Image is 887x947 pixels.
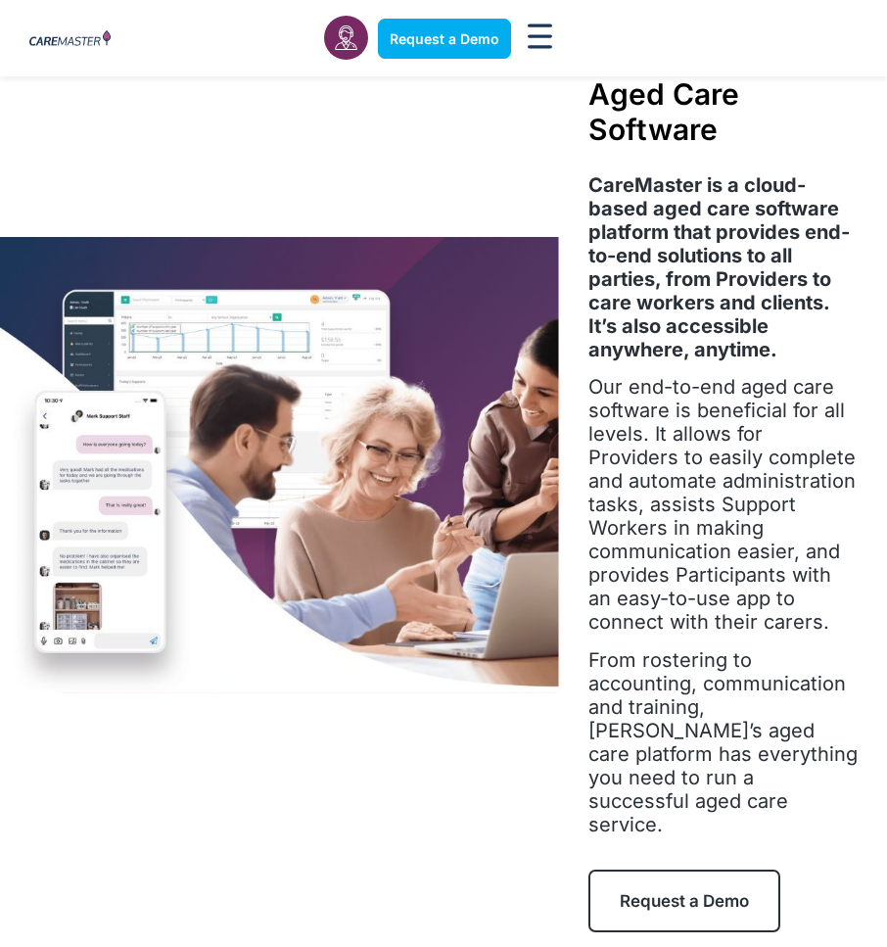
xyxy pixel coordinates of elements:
span: From rostering to accounting, communication and training, [PERSON_NAME]’s aged care platform has ... [588,648,858,836]
span: Request a Demo [620,891,749,911]
div: Menu Toggle [521,18,558,60]
a: Request a Demo [588,870,780,932]
h1: Aged Care Software [588,76,858,147]
strong: CareMaster is a cloud-based aged care software platform that provides end-to-end solutions to all... [588,173,850,361]
a: Request a Demo [378,19,511,59]
span: Request a Demo [390,30,499,47]
span: Our end-to-end aged care software is beneficial for all levels. It allows for Providers to easily... [588,375,856,634]
img: CareMaster Logo [29,30,111,48]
